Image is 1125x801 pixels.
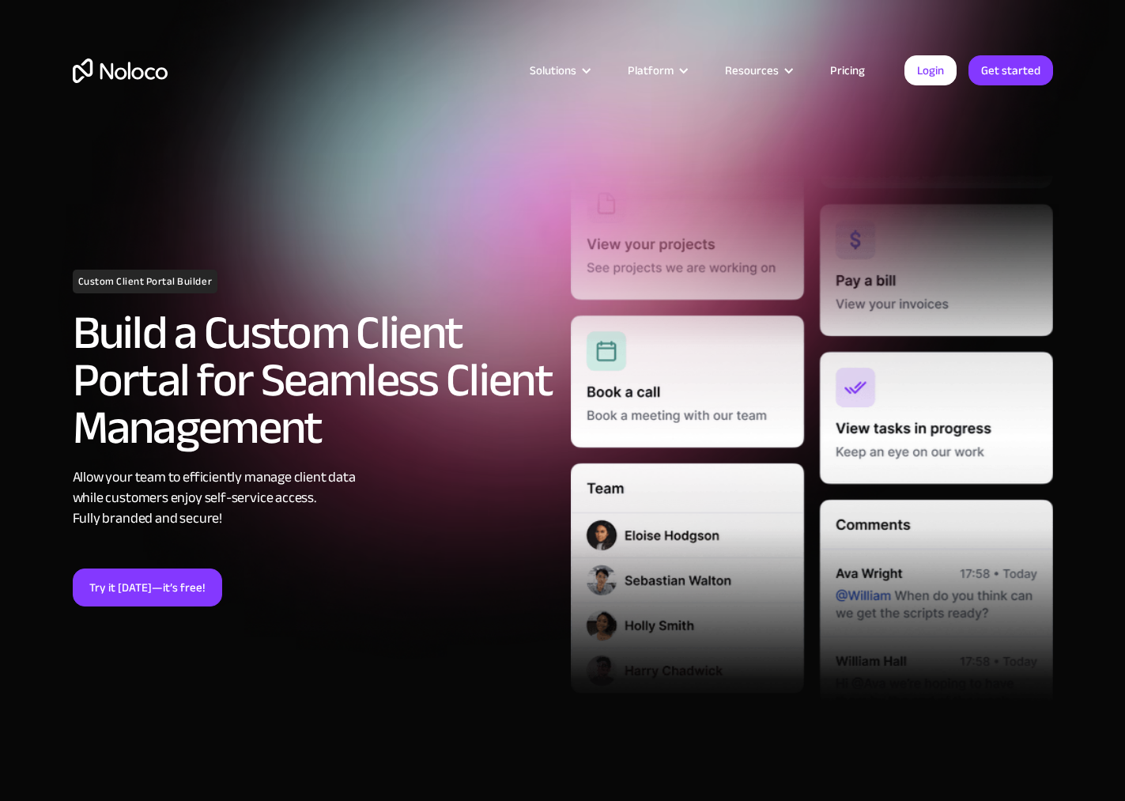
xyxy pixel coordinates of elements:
[510,60,608,81] div: Solutions
[904,55,957,85] a: Login
[810,60,885,81] a: Pricing
[725,60,779,81] div: Resources
[628,60,674,81] div: Platform
[968,55,1053,85] a: Get started
[73,569,222,606] a: Try it [DATE]—it’s free!
[73,467,555,529] div: Allow your team to efficiently manage client data while customers enjoy self-service access. Full...
[705,60,810,81] div: Resources
[73,309,555,452] h2: Build a Custom Client Portal for Seamless Client Management
[530,60,576,81] div: Solutions
[608,60,705,81] div: Platform
[73,59,168,83] a: home
[73,270,218,293] h1: Custom Client Portal Builder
